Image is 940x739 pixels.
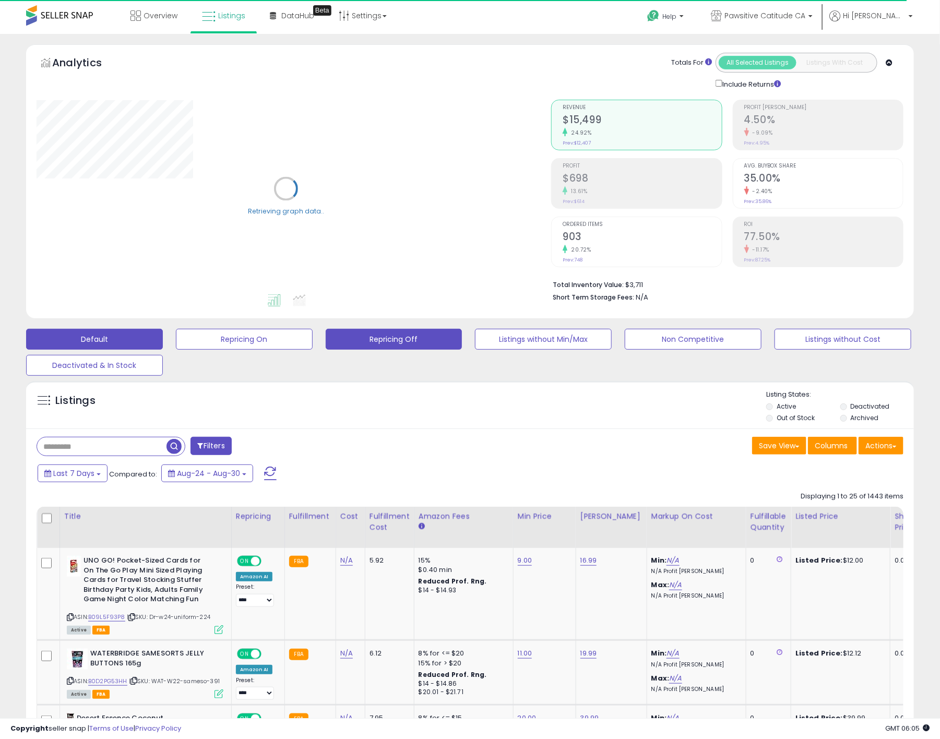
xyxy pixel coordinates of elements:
span: Profit [PERSON_NAME] [744,105,903,111]
button: Default [26,329,163,350]
small: FBA [289,713,308,725]
div: Listed Price [795,511,886,522]
div: Ship Price [895,511,915,533]
button: Non Competitive [625,329,761,350]
p: N/A Profit [PERSON_NAME] [651,661,738,669]
a: N/A [340,555,353,566]
li: $3,711 [553,278,896,290]
span: N/A [636,292,648,302]
img: 51cEPt-02EL._SL40_.jpg [67,649,88,670]
b: Max: [651,673,670,683]
span: FBA [92,690,110,699]
div: 5.92 [370,556,406,565]
div: 0.00 [895,649,912,658]
span: | SKU: Dr-w24-uniform-224 [127,613,210,621]
a: 16.99 [580,555,597,566]
div: seller snap | | [10,724,181,734]
div: Displaying 1 to 25 of 1443 items [801,492,903,502]
h2: $698 [563,172,721,186]
span: All listings currently available for purchase on Amazon [67,690,91,699]
span: OFF [260,557,277,566]
span: Columns [815,440,848,451]
div: 7.95 [370,713,406,723]
div: Fulfillment Cost [370,511,410,533]
div: $0.40 min [419,565,505,575]
span: ON [238,714,251,723]
span: Revenue [563,105,721,111]
b: Min: [651,555,667,565]
div: Min Price [518,511,572,522]
label: Out of Stock [777,413,815,422]
a: N/A [340,713,353,723]
small: 24.92% [567,129,591,137]
div: 0 [751,713,783,723]
h2: 77.50% [744,231,903,245]
small: FBA [289,556,308,567]
div: Preset: [236,677,277,700]
b: Total Inventory Value: [553,280,624,289]
div: 8% for <= $20 [419,649,505,658]
b: Reduced Prof. Rng. [419,577,487,586]
div: [PERSON_NAME] [580,511,642,522]
a: Terms of Use [89,723,134,733]
button: Actions [859,437,903,455]
a: 9.00 [518,555,532,566]
div: ASIN: [67,556,223,633]
button: Listings without Cost [775,329,911,350]
span: | SKU: WAT-W22-sameso-391 [129,677,220,685]
div: Fulfillable Quantity [751,511,787,533]
a: 39.99 [580,713,599,723]
div: Markup on Cost [651,511,742,522]
small: Prev: 748 [563,257,582,263]
small: Prev: 4.95% [744,140,770,146]
a: Privacy Policy [135,723,181,733]
button: Columns [808,437,857,455]
a: 20.00 [518,713,537,723]
label: Archived [851,413,879,422]
p: N/A Profit [PERSON_NAME] [651,686,738,693]
a: B0D2PG53HH [88,677,127,686]
h5: Analytics [52,55,122,73]
h2: 4.50% [744,114,903,128]
span: Avg. Buybox Share [744,163,903,169]
a: 11.00 [518,648,532,659]
div: Fulfillment [289,511,331,522]
small: Prev: 87.25% [744,257,771,263]
h2: $15,499 [563,114,721,128]
i: Get Help [647,9,660,22]
a: N/A [669,580,682,590]
strong: Copyright [10,723,49,733]
img: 41ASm1mBDUS._SL40_.jpg [67,713,74,734]
div: $12.00 [795,556,882,565]
span: ON [238,557,251,566]
span: Help [662,12,676,21]
span: Hi [PERSON_NAME] [843,10,906,21]
a: N/A [669,673,682,684]
div: Include Returns [708,78,794,89]
button: Repricing Off [326,329,462,350]
div: 0.00 [895,713,912,723]
img: 41sQJvzB0mL._SL40_.jpg [67,556,81,577]
span: Aug-24 - Aug-30 [177,468,240,479]
small: Prev: 35.86% [744,198,772,205]
span: Pawsitive Catitude CA [724,10,805,21]
p: N/A Profit [PERSON_NAME] [651,568,738,575]
a: 19.99 [580,648,597,659]
b: Min: [651,713,667,723]
span: ON [238,650,251,659]
div: Amazon Fees [419,511,509,522]
p: Listing States: [766,390,914,400]
h5: Listings [55,394,96,408]
b: Reduced Prof. Rng. [419,670,487,679]
b: WATERBRIDGE SAMESORTS JELLY BUTTONS 165g [90,649,217,671]
span: OFF [260,650,277,659]
small: Amazon Fees. [419,522,425,531]
h2: 903 [563,231,721,245]
div: Totals For [671,58,712,68]
div: Repricing [236,511,280,522]
button: Save View [752,437,806,455]
div: Title [64,511,227,522]
div: 0.00 [895,556,912,565]
div: 15% [419,556,505,565]
small: -9.09% [749,129,773,137]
